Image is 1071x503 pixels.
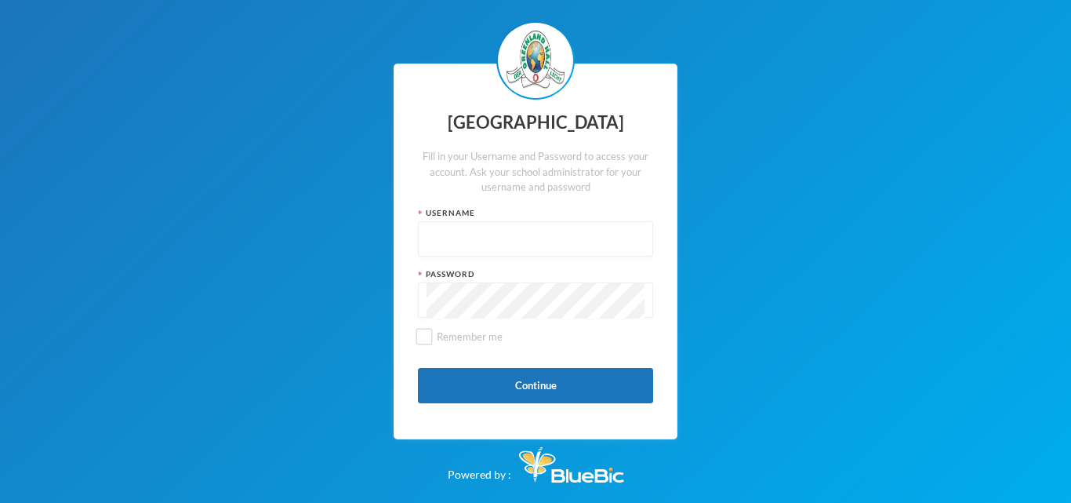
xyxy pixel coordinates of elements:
[430,330,509,343] span: Remember me
[418,149,653,195] div: Fill in your Username and Password to access your account. Ask your school administrator for your...
[519,447,624,483] img: Bluebic
[418,108,653,138] div: [GEOGRAPHIC_DATA]
[418,207,653,219] div: Username
[418,368,653,403] button: Continue
[418,268,653,280] div: Password
[448,439,624,483] div: Powered by :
